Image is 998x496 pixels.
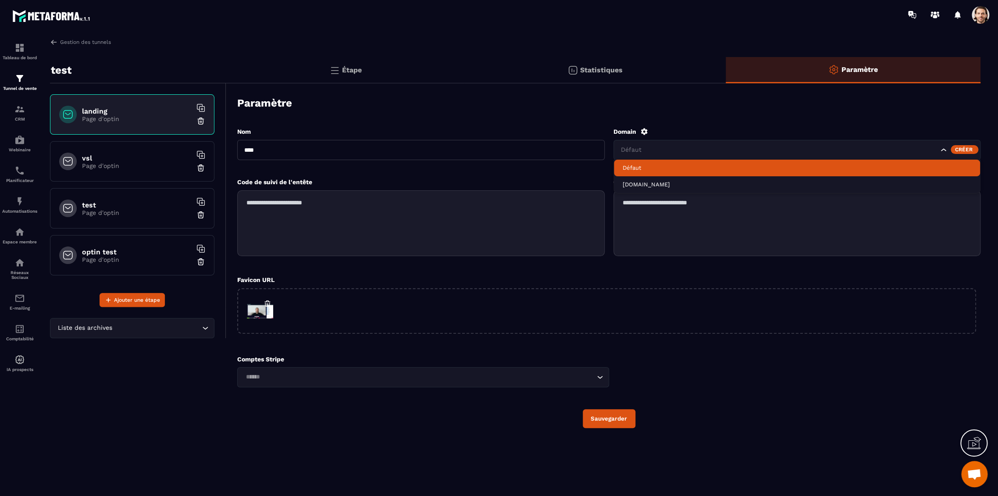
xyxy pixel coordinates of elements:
p: Automatisations [2,209,37,214]
a: schedulerschedulerPlanificateur [2,159,37,189]
button: Sauvegarder [583,409,635,428]
p: Page d'optin [82,162,192,169]
label: Domain [613,128,636,135]
h6: vsl [82,154,192,162]
a: accountantaccountantComptabilité [2,317,37,348]
h3: Paramètre [237,97,292,109]
p: Page d'optin [82,115,192,122]
img: arrow [50,38,58,46]
img: trash [196,211,205,219]
input: Search for option [114,323,200,333]
a: automationsautomationsWebinaire [2,128,37,159]
p: E-mailing [2,306,37,310]
h6: landing [82,107,192,115]
p: Défaut [623,164,972,172]
div: Search for option [50,318,214,338]
a: formationformationTableau de bord [2,36,37,67]
p: CRM [2,117,37,121]
p: IA prospects [2,367,37,372]
img: automations [14,135,25,145]
img: automations [14,196,25,207]
input: Search for option [619,145,939,155]
p: succesmetaforma.io [623,181,972,189]
label: Nom [237,128,251,135]
label: Code de suivi de l'entête [237,178,312,186]
img: trash [196,257,205,266]
img: accountant [14,324,25,334]
a: Gestion des tunnels [50,38,111,46]
p: Planificateur [2,178,37,183]
p: Comptabilité [2,336,37,341]
a: automationsautomationsAutomatisations [2,189,37,220]
p: Page d'optin [82,209,192,216]
img: formation [14,43,25,53]
p: Comptes Stripe [237,356,609,363]
p: Tunnel de vente [2,86,37,91]
p: Page d'optin [82,256,192,263]
p: Espace membre [2,239,37,244]
img: formation [14,73,25,84]
img: logo [12,8,91,24]
p: Réseaux Sociaux [2,270,37,280]
span: Ajouter une étape [114,296,160,304]
img: formation [14,104,25,114]
a: formationformationCRM [2,97,37,128]
input: Search for option [243,372,595,382]
img: trash [196,117,205,125]
div: Créer [951,145,978,154]
label: Favicon URL [237,276,274,283]
button: Ajouter une étape [100,293,165,307]
img: automations [14,354,25,365]
p: Statistiques [580,66,623,74]
a: Mở cuộc trò chuyện [961,461,987,487]
div: Search for option [237,367,609,387]
img: email [14,293,25,303]
div: Search for option [613,140,981,160]
a: automationsautomationsEspace membre [2,220,37,251]
p: test [51,61,71,79]
img: scheduler [14,165,25,176]
p: Étape [342,66,362,74]
a: emailemailE-mailing [2,286,37,317]
p: Tableau de bord [2,55,37,60]
p: Paramètre [841,65,877,74]
a: social-networksocial-networkRéseaux Sociaux [2,251,37,286]
img: social-network [14,257,25,268]
p: Webinaire [2,147,37,152]
span: Liste des archives [56,323,114,333]
h6: test [82,201,192,209]
img: setting-o.ffaa8168.svg [828,64,839,75]
img: stats.20deebd0.svg [567,65,578,75]
a: formationformationTunnel de vente [2,67,37,97]
h6: optin test [82,248,192,256]
img: automations [14,227,25,237]
img: bars.0d591741.svg [329,65,340,75]
img: trash [196,164,205,172]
